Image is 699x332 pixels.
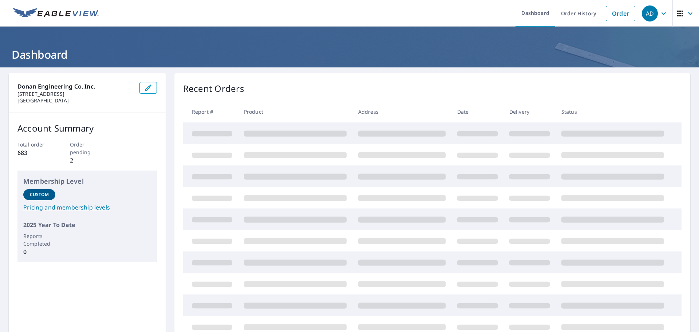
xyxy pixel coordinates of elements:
img: EV Logo [13,8,99,19]
p: 2 [70,156,105,165]
a: Order [606,6,635,21]
th: Report # [183,101,238,122]
p: Account Summary [17,122,157,135]
p: 0 [23,247,55,256]
p: Membership Level [23,176,151,186]
p: 683 [17,148,52,157]
th: Date [451,101,503,122]
p: [GEOGRAPHIC_DATA] [17,97,134,104]
p: Total order [17,141,52,148]
th: Address [352,101,451,122]
p: 2025 Year To Date [23,220,151,229]
th: Status [556,101,670,122]
h1: Dashboard [9,47,690,62]
div: AD [642,5,658,22]
p: [STREET_ADDRESS] [17,91,134,97]
th: Delivery [503,101,556,122]
p: Donan Engineering Co, Inc. [17,82,134,91]
p: Custom [30,191,49,198]
th: Product [238,101,352,122]
p: Recent Orders [183,82,244,95]
a: Pricing and membership levels [23,203,151,212]
p: Order pending [70,141,105,156]
p: Reports Completed [23,232,55,247]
